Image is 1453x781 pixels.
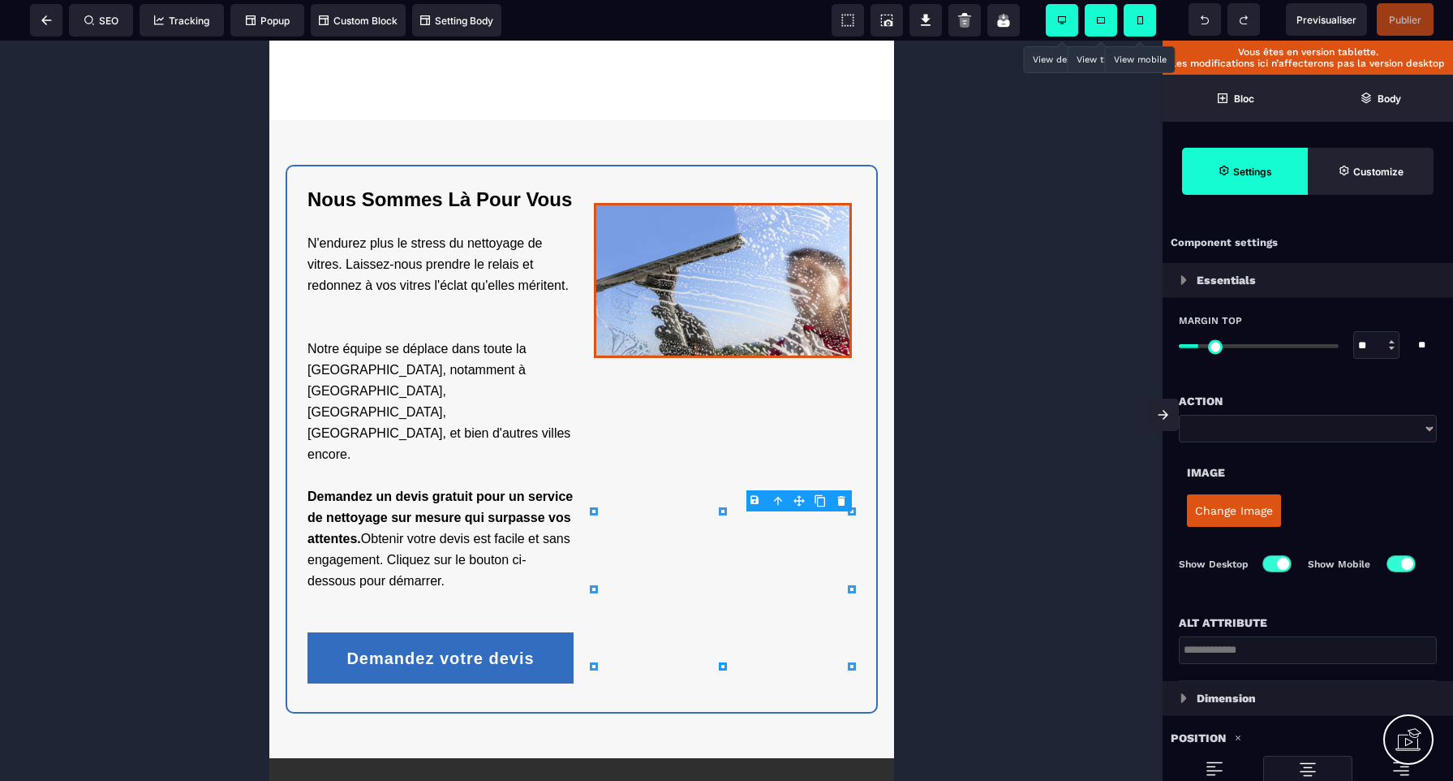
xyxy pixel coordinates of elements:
strong: Bloc [1234,93,1254,105]
div: Action [1179,391,1437,411]
span: Custom Block [319,15,398,27]
span: Margin Top [1179,314,1242,327]
div: Alt attribute [1179,613,1437,632]
p: Vous êtes en version tablette. [1171,46,1445,58]
span: Preview [1286,3,1367,36]
button: Change Image [1187,494,1281,527]
span: Setting Body [420,15,493,27]
span: Open Blocks [1163,75,1308,122]
strong: Customize [1353,166,1404,178]
span: Previsualiser [1296,14,1356,26]
p: Show Mobile [1308,556,1373,572]
img: loading [1180,275,1187,285]
img: loading [1205,759,1224,779]
span: Open Style Manager [1308,148,1434,195]
span: Screenshot [871,4,903,37]
img: loading [1180,693,1187,703]
img: loading [1298,760,1318,779]
span: Settings [1182,148,1308,195]
span: Popup [246,15,290,27]
p: Show Desktop [1179,556,1249,572]
div: Image [1187,463,1429,482]
h2: Nous Sommes Là Pour Vous [38,138,304,180]
div: Component settings [1163,227,1453,259]
span: Open Layer Manager [1308,75,1453,122]
p: Les modifications ici n’affecterons pas la version desktop [1171,58,1445,69]
span: SEO [84,15,118,27]
span: Tracking [154,15,209,27]
button: Demandez votre devis [38,592,304,643]
p: Dimension [1197,688,1256,708]
span: View components [832,4,864,37]
p: Position [1171,728,1226,748]
strong: Settings [1233,166,1272,178]
img: d18520e8f9856d1e4688ed3b06b7831b_660bddcedd148_societe-nettoyage-vitres-nantes-800x480.jpg [325,162,582,317]
b: Demandez un devis gratuit pour un service de nettoyage sur mesure qui surpasse vos attentes. [38,449,307,505]
span: Publier [1389,14,1421,26]
p: Essentials [1197,270,1256,290]
strong: Body [1378,93,1401,105]
img: loading [1234,734,1242,742]
text: N'endurez plus le stress du nettoyage de vitres. Laissez-nous prendre le relais et redonnez à vos... [38,188,304,555]
img: loading [1391,759,1411,779]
